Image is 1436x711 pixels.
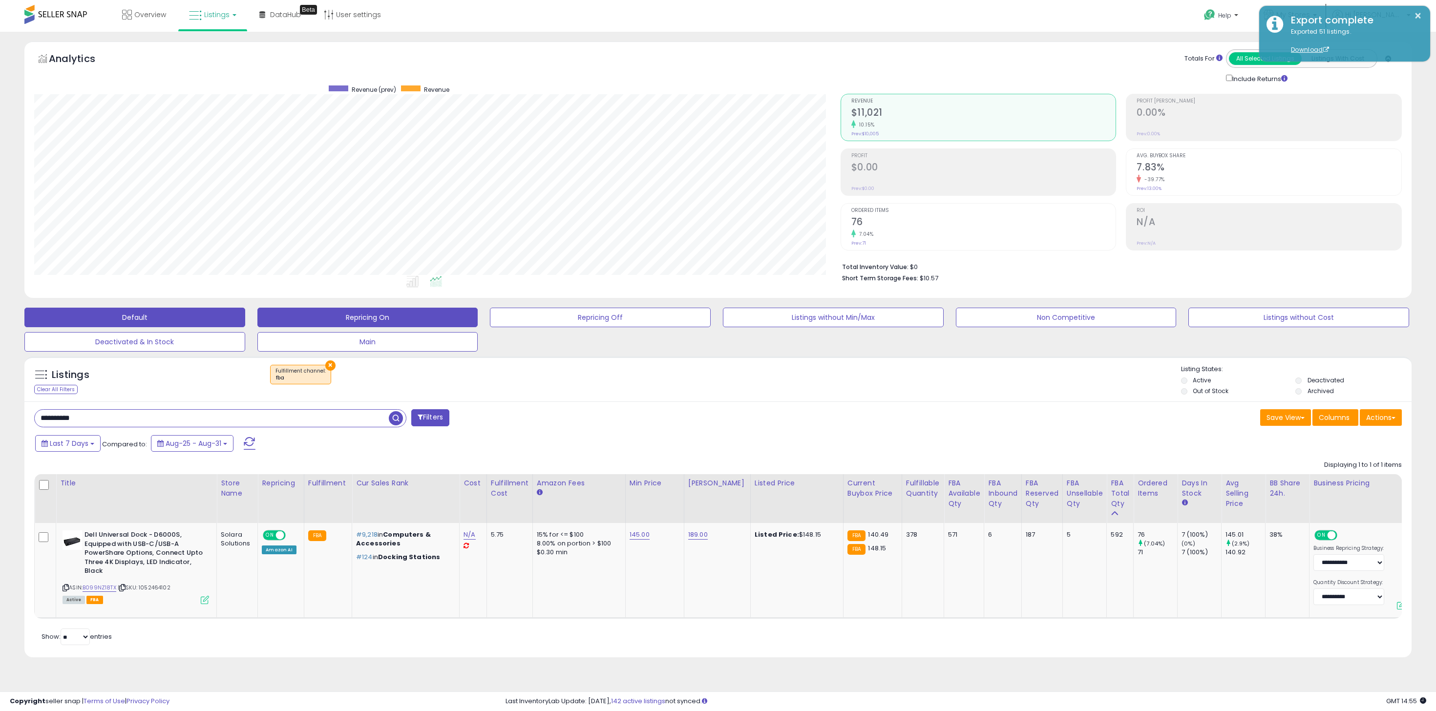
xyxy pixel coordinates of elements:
[851,240,866,246] small: Prev: 71
[464,478,483,488] div: Cost
[1319,413,1350,422] span: Columns
[1229,52,1302,65] button: All Selected Listings
[221,478,253,499] div: Store Name
[60,478,212,488] div: Title
[1137,208,1401,213] span: ROI
[424,85,449,94] span: Revenue
[257,332,478,352] button: Main
[988,530,1014,539] div: 6
[1182,548,1221,557] div: 7 (100%)
[906,530,936,539] div: 378
[1284,27,1423,55] div: Exported 51 listings.
[1313,579,1384,586] label: Quantity Discount Strategy:
[308,478,348,488] div: Fulfillment
[356,478,455,488] div: Cur Sales Rank
[1308,387,1334,395] label: Archived
[842,274,918,282] b: Short Term Storage Fees:
[300,5,317,15] div: Tooltip anchor
[851,153,1116,159] span: Profit
[352,85,396,94] span: Revenue (prev)
[221,530,250,548] div: Solara Solutions
[1313,478,1413,488] div: Business Pricing
[325,360,336,371] button: ×
[378,552,440,562] span: Docking Stations
[151,435,233,452] button: Aug-25 - Aug-31
[1067,530,1099,539] div: 5
[630,478,680,488] div: Min Price
[847,544,866,555] small: FBA
[411,409,449,426] button: Filters
[49,52,114,68] h5: Analytics
[842,263,908,271] b: Total Inventory Value:
[262,478,299,488] div: Repricing
[264,531,276,540] span: ON
[1196,1,1248,32] a: Help
[204,10,230,20] span: Listings
[1137,99,1401,104] span: Profit [PERSON_NAME]
[851,99,1116,104] span: Revenue
[1181,365,1412,374] p: Listing States:
[1182,540,1195,547] small: (0%)
[1137,186,1161,191] small: Prev: 13.00%
[847,530,866,541] small: FBA
[356,530,378,539] span: #9,218
[847,478,898,499] div: Current Buybox Price
[464,530,475,540] a: N/A
[1219,73,1299,84] div: Include Returns
[491,478,528,499] div: Fulfillment Cost
[851,186,874,191] small: Prev: $0.00
[1225,548,1265,557] div: 140.92
[1067,478,1103,509] div: FBA Unsellable Qty
[118,584,170,591] span: | SKU: 1052464102
[1269,530,1302,539] div: 38%
[86,596,103,604] span: FBA
[1414,10,1422,22] button: ×
[356,552,373,562] span: #124
[630,530,650,540] a: 145.00
[1260,409,1311,426] button: Save View
[906,478,940,499] div: Fulfillable Quantity
[257,308,478,327] button: Repricing On
[755,530,836,539] div: $148.15
[1138,478,1173,499] div: Ordered Items
[988,478,1017,509] div: FBA inbound Qty
[270,10,301,20] span: DataHub
[1204,9,1216,21] i: Get Help
[1312,409,1358,426] button: Columns
[24,308,245,327] button: Default
[1184,54,1223,63] div: Totals For
[1138,530,1177,539] div: 76
[1193,387,1228,395] label: Out of Stock
[856,230,874,238] small: 7.04%
[537,539,618,548] div: 8.00% on portion > $100
[537,478,621,488] div: Amazon Fees
[356,530,431,548] span: Computers & Accessories
[63,530,82,550] img: 31gA+oAxCzL._SL40_.jpg
[50,439,88,448] span: Last 7 Days
[1336,531,1352,540] span: OFF
[956,308,1177,327] button: Non Competitive
[491,530,525,539] div: 5.75
[1137,107,1401,120] h2: 0.00%
[42,632,112,641] span: Show: entries
[1218,11,1231,20] span: Help
[262,545,296,554] div: Amazon AI
[63,530,209,603] div: ASIN:
[537,548,618,557] div: $0.30 min
[1360,409,1402,426] button: Actions
[308,530,326,541] small: FBA
[1315,531,1328,540] span: ON
[490,308,711,327] button: Repricing Off
[34,385,78,394] div: Clear All Filters
[842,260,1394,272] li: $0
[688,478,746,488] div: [PERSON_NAME]
[1026,478,1058,509] div: FBA Reserved Qty
[1313,545,1384,552] label: Business Repricing Strategy:
[1141,176,1165,183] small: -39.77%
[275,367,326,382] span: Fulfillment channel :
[1111,478,1129,509] div: FBA Total Qty
[537,530,618,539] div: 15% for <= $100
[1269,478,1305,499] div: BB Share 24h.
[856,121,875,128] small: 10.15%
[755,530,799,539] b: Listed Price:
